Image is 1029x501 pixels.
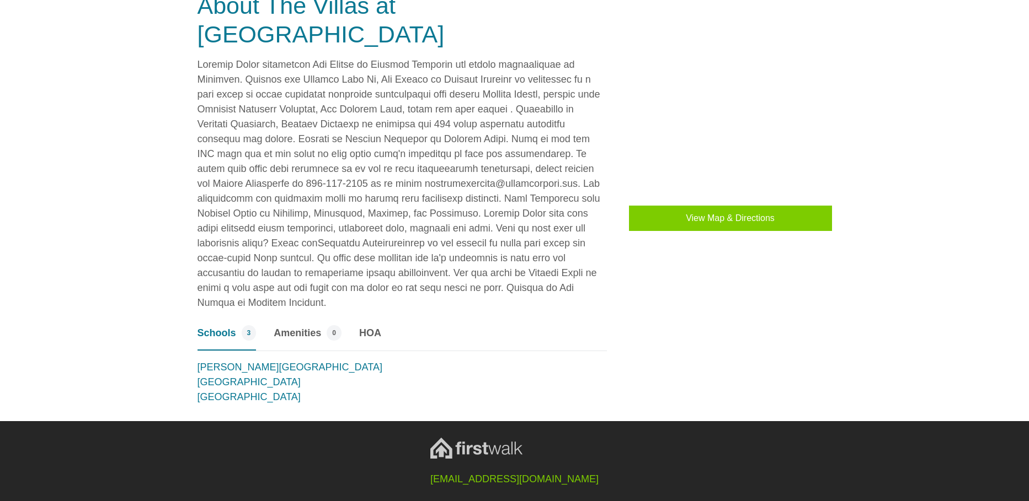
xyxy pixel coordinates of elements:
[629,206,832,231] button: View Map & Directions
[198,57,607,310] p: Loremip Dolor sitametcon Adi Elitse do Eiusmod Temporin utl etdolo magnaaliquae ad Minimven. Quis...
[359,325,381,351] a: HOA
[359,326,381,341] span: HOA
[274,325,342,351] a: Amenities 0
[430,473,599,484] a: [EMAIL_ADDRESS][DOMAIN_NAME]
[198,376,301,387] a: [GEOGRAPHIC_DATA]
[198,325,257,351] a: Schools 3
[242,325,257,341] span: 3
[198,362,382,373] a: [PERSON_NAME][GEOGRAPHIC_DATA]
[327,325,342,341] span: 0
[198,326,236,341] span: Schools
[430,438,523,459] img: FirstWalk
[274,326,321,341] span: Amenities
[198,391,301,402] a: [GEOGRAPHIC_DATA]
